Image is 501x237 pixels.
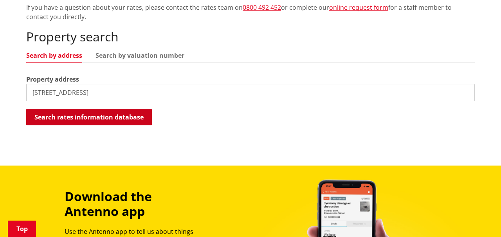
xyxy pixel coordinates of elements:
p: If you have a question about your rates, please contact the rates team on or complete our for a s... [26,3,475,21]
h2: Property search [26,29,475,44]
a: Search by address [26,52,82,59]
iframe: Messenger Launcher [465,204,493,232]
a: Top [8,221,36,237]
h3: Download the Antenno app [65,189,206,219]
a: online request form [329,3,388,12]
a: Search by valuation number [96,52,184,59]
input: e.g. Duke Street NGARUAWAHIA [26,84,475,101]
label: Property address [26,75,79,84]
button: Search rates information database [26,109,152,125]
a: 0800 492 452 [243,3,281,12]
